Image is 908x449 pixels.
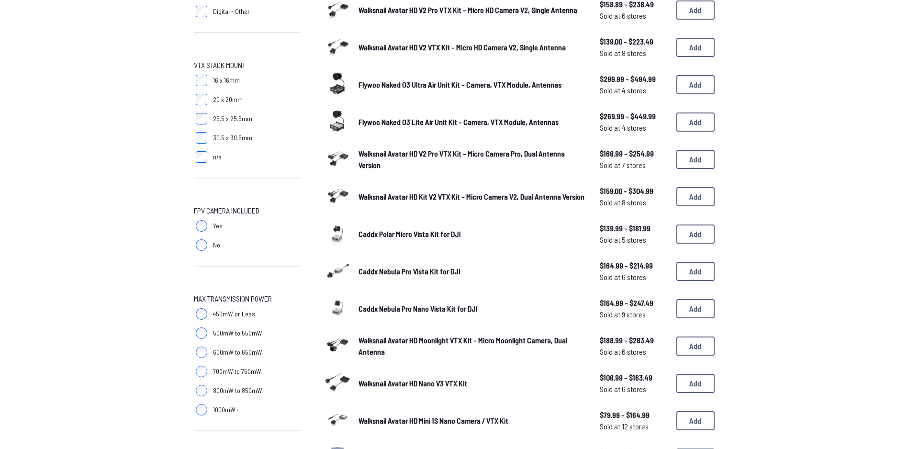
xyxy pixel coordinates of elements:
img: image [324,406,351,433]
span: 450mW or Less [213,309,255,319]
img: image [324,294,351,321]
a: image [324,406,351,436]
a: Caddx Nebula Pro Vista Kit for DJI [359,266,584,277]
span: Walksnail Avatar HD V2 VTX Kit - Micro HD Camera V2, Single Antenna [359,43,566,52]
span: Yes [213,221,223,231]
input: 25.5 x 25.5mm [196,113,207,124]
img: image [324,145,351,171]
a: image [324,145,351,174]
a: Walksnail Avatar HD V2 Pro VTX Kit - Micro HD Camera V2, Single Antenna [359,4,584,16]
img: image [324,219,351,246]
span: Caddx Polar Micro Vista Kit for DJI [359,229,461,238]
span: $139.00 - $223.49 [600,36,669,47]
a: Flywoo Naked O3 Ultra Air Unit Kit - Camera, VTX Module, Antennas [359,79,584,90]
a: Caddx Polar Micro Vista Kit for DJI [359,228,584,240]
a: image [324,257,351,286]
span: Sold at 4 stores [600,122,669,134]
a: Caddx Nebula Pro Nano Vista Kit for DJI [359,303,584,314]
span: Walksnail Avatar HD Moonlight VTX Kit - Micro Moonlight Camera, Dual Antenna [359,336,567,356]
span: $299.99 - $494.99 [600,73,669,85]
button: Add [676,150,715,169]
span: Sold at 6 stores [600,383,669,395]
input: 20 x 20mm [196,94,207,105]
span: Sold at 7 stores [600,159,669,171]
span: Sold at 6 stores [600,10,669,22]
span: Sold at 5 stores [600,234,669,246]
input: Yes [196,220,207,232]
span: FPV Camera Included [194,205,259,216]
button: Add [676,112,715,132]
span: 16 x 16mm [213,76,240,85]
span: VTX Stack Mount [194,59,246,71]
span: 30.5 x 30.5mm [213,133,252,143]
button: Add [676,299,715,318]
span: $159.00 - $304.99 [600,185,669,197]
a: image [324,107,351,137]
input: 450mW or Less [196,308,207,320]
a: image [324,70,351,100]
img: image [324,369,351,395]
span: Flywoo Naked O3 Lite Air Unit Kit - Camera, VTX Module, Antennas [359,117,559,126]
button: Add [676,337,715,356]
span: Digital - Other [213,7,250,16]
input: 700mW to 750mW [196,366,207,377]
a: Walksnail Avatar HD V2 VTX Kit - Micro HD Camera V2, Single Antenna [359,42,584,53]
a: image [324,182,351,212]
span: Caddx Nebula Pro Vista Kit for DJI [359,267,460,276]
span: $164.99 - $247.49 [600,297,669,309]
img: image [324,70,351,97]
span: Walksnail Avatar HD Mini 1S Nano Camera / VTX Kit [359,416,508,425]
a: image [324,294,351,324]
span: 800mW to 850mW [213,386,262,395]
span: No [213,240,220,250]
span: Walksnail Avatar HD Kit V2 VTX Kit - Micro Camera V2, Dual Antenna Version [359,192,584,201]
input: 1000mW+ [196,404,207,415]
span: $168.99 - $254.99 [600,148,669,159]
a: image [324,33,351,62]
img: image [324,33,351,59]
input: 600mW to 650mW [196,347,207,358]
input: n/a [196,151,207,163]
input: Digital - Other [196,6,207,17]
span: 500mW to 550mW [213,328,262,338]
button: Add [676,374,715,393]
span: n/a [213,152,222,162]
input: 800mW to 850mW [196,385,207,396]
span: 700mW to 750mW [213,367,261,376]
span: Sold at 8 stores [600,197,669,208]
span: 1000mW+ [213,405,239,415]
button: Add [676,187,715,206]
a: Flywoo Naked O3 Lite Air Unit Kit - Camera, VTX Module, Antennas [359,116,584,128]
span: Walksnail Avatar HD V2 Pro VTX Kit - Micro Camera Pro, Dual Antenna Version [359,149,565,169]
a: Walksnail Avatar HD Mini 1S Nano Camera / VTX Kit [359,415,584,427]
button: Add [676,262,715,281]
span: $164.99 - $214.99 [600,260,669,271]
span: $188.99 - $283.49 [600,335,669,346]
a: Walksnail Avatar HD Nano V3 VTX Kit [359,378,584,389]
button: Add [676,411,715,430]
span: Sold at 6 stores [600,271,669,283]
button: Add [676,38,715,57]
span: Sold at 6 stores [600,346,669,358]
span: $139.99 - $181.99 [600,223,669,234]
a: Walksnail Avatar HD Moonlight VTX Kit - Micro Moonlight Camera, Dual Antenna [359,335,584,358]
span: Walksnail Avatar HD Nano V3 VTX Kit [359,379,467,388]
span: Caddx Nebula Pro Nano Vista Kit for DJI [359,304,478,313]
button: Add [676,0,715,20]
span: Max Transmission Power [194,293,272,304]
span: Walksnail Avatar HD V2 Pro VTX Kit - Micro HD Camera V2, Single Antenna [359,5,577,14]
input: No [196,239,207,251]
span: Sold at 8 stores [600,47,669,59]
span: $108.99 - $163.49 [600,372,669,383]
span: $79.99 - $164.99 [600,409,669,421]
a: image [324,369,351,398]
img: image [324,331,351,358]
input: 500mW to 550mW [196,327,207,339]
a: Walksnail Avatar HD V2 Pro VTX Kit - Micro Camera Pro, Dual Antenna Version [359,148,584,171]
span: Sold at 4 stores [600,85,669,96]
button: Add [676,224,715,244]
span: Sold at 9 stores [600,309,669,320]
span: $269.99 - $449.99 [600,111,669,122]
a: image [324,331,351,361]
img: image [324,182,351,209]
